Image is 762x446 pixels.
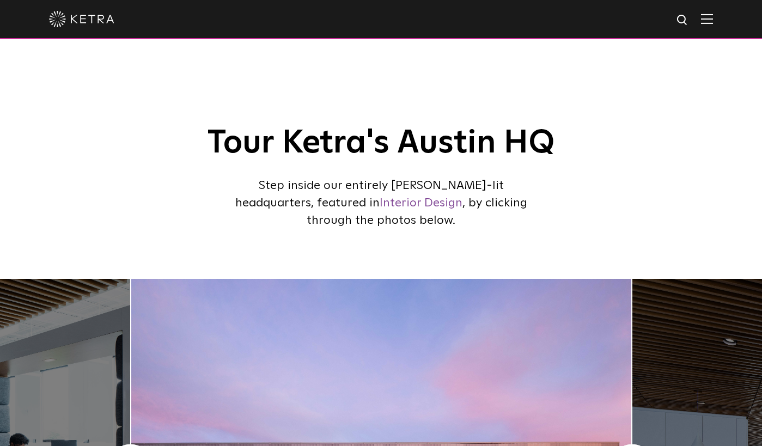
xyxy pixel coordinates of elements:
[234,178,528,230] p: Step inside our entirely [PERSON_NAME]-lit headquarters, featured in , by clicking through the ph...
[380,197,462,209] a: Interior Design
[701,14,713,24] img: Hamburger%20Nav.svg
[676,14,690,27] img: search icon
[49,11,114,27] img: ketra-logo-2019-white
[182,125,580,161] h2: Tour Ketra's Austin HQ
